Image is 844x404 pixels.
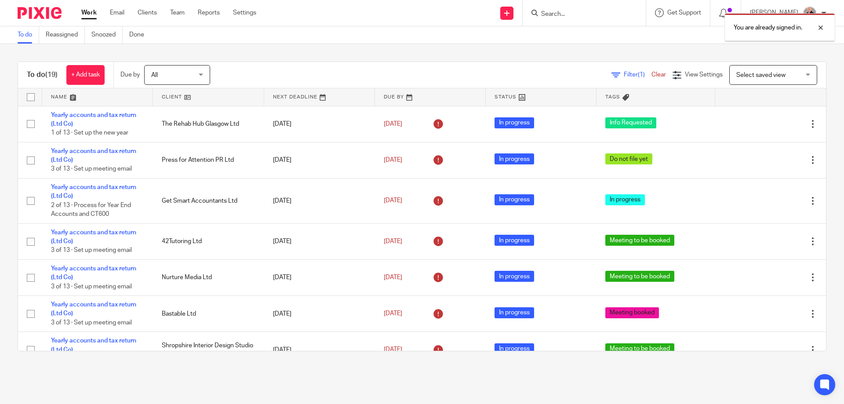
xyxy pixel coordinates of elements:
[153,106,264,142] td: The Rehab Hub Glasgow Ltd
[605,117,656,128] span: Info Requested
[495,271,534,282] span: In progress
[151,72,158,78] span: All
[264,178,375,223] td: [DATE]
[66,65,105,85] a: + Add task
[495,235,534,246] span: In progress
[129,26,151,44] a: Done
[384,274,402,280] span: [DATE]
[153,332,264,368] td: Shropshire Interior Design Studio Ltd
[495,307,534,318] span: In progress
[18,26,39,44] a: To do
[605,235,674,246] span: Meeting to be booked
[18,7,62,19] img: Pixie
[233,8,256,17] a: Settings
[51,338,136,353] a: Yearly accounts and tax return (Ltd Co)
[51,130,128,136] span: 1 of 13 · Set up the new year
[495,343,534,354] span: In progress
[27,70,58,80] h1: To do
[198,8,220,17] a: Reports
[605,194,645,205] span: In progress
[384,311,402,317] span: [DATE]
[153,142,264,178] td: Press for Attention PR Ltd
[495,153,534,164] span: In progress
[384,198,402,204] span: [DATE]
[120,70,140,79] p: Due by
[803,6,817,20] img: IMG_8745-0021-copy.jpg
[264,106,375,142] td: [DATE]
[91,26,123,44] a: Snoozed
[605,307,659,318] span: Meeting booked
[110,8,124,17] a: Email
[138,8,157,17] a: Clients
[384,157,402,163] span: [DATE]
[734,23,802,32] p: You are already signed in.
[170,8,185,17] a: Team
[605,343,674,354] span: Meeting to be booked
[264,223,375,259] td: [DATE]
[685,72,723,78] span: View Settings
[624,72,651,78] span: Filter
[264,296,375,332] td: [DATE]
[51,320,132,326] span: 3 of 13 · Set up meeting email
[51,166,132,172] span: 3 of 13 · Set up meeting email
[384,238,402,244] span: [DATE]
[45,71,58,78] span: (19)
[264,259,375,295] td: [DATE]
[51,266,136,280] a: Yearly accounts and tax return (Ltd Co)
[51,202,131,218] span: 2 of 13 · Process for Year End Accounts and CT600
[495,117,534,128] span: In progress
[638,72,645,78] span: (1)
[651,72,666,78] a: Clear
[81,8,97,17] a: Work
[495,194,534,205] span: In progress
[51,284,132,290] span: 3 of 13 · Set up meeting email
[153,178,264,223] td: Get Smart Accountants Ltd
[46,26,85,44] a: Reassigned
[51,302,136,317] a: Yearly accounts and tax return (Ltd Co)
[153,259,264,295] td: Nurture Media Ltd
[51,148,136,163] a: Yearly accounts and tax return (Ltd Co)
[153,296,264,332] td: Bastable Ltd
[736,72,786,78] span: Select saved view
[384,347,402,353] span: [DATE]
[51,112,136,127] a: Yearly accounts and tax return (Ltd Co)
[605,271,674,282] span: Meeting to be booked
[264,332,375,368] td: [DATE]
[51,229,136,244] a: Yearly accounts and tax return (Ltd Co)
[605,153,652,164] span: Do not file yet
[384,121,402,127] span: [DATE]
[153,223,264,259] td: 42Tutoring Ltd
[51,247,132,254] span: 3 of 13 · Set up meeting email
[605,95,620,99] span: Tags
[51,184,136,199] a: Yearly accounts and tax return (Ltd Co)
[264,142,375,178] td: [DATE]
